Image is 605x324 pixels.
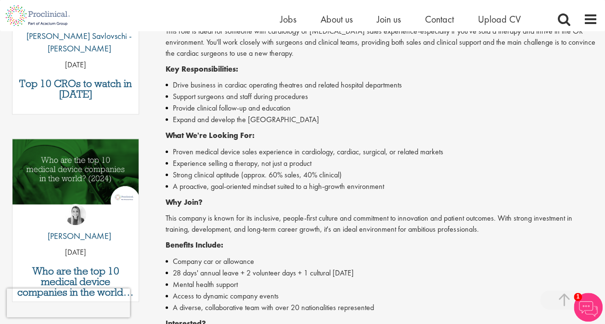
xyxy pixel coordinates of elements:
a: About us [321,13,353,25]
p: [PERSON_NAME] [40,230,111,242]
a: Upload CV [478,13,521,25]
a: Hannah Burke [PERSON_NAME] [40,204,111,247]
p: [PERSON_NAME] Savlovschi - [PERSON_NAME] [13,30,139,54]
li: Expand and develop the [GEOGRAPHIC_DATA] [166,114,598,125]
iframe: reCAPTCHA [7,288,130,317]
li: A diverse, collaborative team with over 20 nationalities represented [166,302,598,313]
a: Who are the top 10 medical device companies in the world in [DATE]? [17,266,134,298]
li: Mental health support [166,279,598,290]
li: Support surgeons and staff during procedures [166,91,598,102]
li: Company car or allowance [166,256,598,267]
img: Chatbot [574,293,603,322]
a: Jobs [280,13,296,25]
a: Contact [425,13,454,25]
img: Hannah Burke [65,204,86,225]
li: Drive business in cardiac operating theatres and related hospital departments [166,79,598,91]
p: This company is known for its inclusive, people-first culture and commitment to innovation and pa... [166,213,598,235]
li: 28 days' annual leave + 2 volunteer days + 1 cultural [DATE] [166,267,598,279]
strong: Why Join? [166,197,203,207]
a: Join us [377,13,401,25]
span: 1 [574,293,582,301]
li: A proactive, goal-oriented mindset suited to a high-growth environment [166,181,598,192]
li: Strong clinical aptitude (approx. 60% sales, 40% clinical) [166,169,598,181]
a: Top 10 CROs to watch in [DATE] [17,78,134,100]
li: Experience selling a therapy, not just a product [166,158,598,169]
li: Access to dynamic company events [166,290,598,302]
li: Provide clinical follow-up and education [166,102,598,114]
li: Proven medical device sales experience in cardiology, cardiac, surgical, or related markets [166,146,598,158]
img: Top 10 Medical Device Companies 2024 [13,139,139,204]
strong: What We're Looking For: [166,130,255,140]
p: This role is ideal for someone with cardiology or [MEDICAL_DATA] sales experience-especially if y... [166,26,598,59]
strong: Benefits Include: [166,240,223,250]
a: Theodora Savlovschi - Wicks [PERSON_NAME] Savlovschi - [PERSON_NAME] [13,4,139,59]
p: [DATE] [13,247,139,258]
strong: Key Responsibilities: [166,64,238,74]
p: [DATE] [13,60,139,71]
a: Link to a post [13,139,139,224]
